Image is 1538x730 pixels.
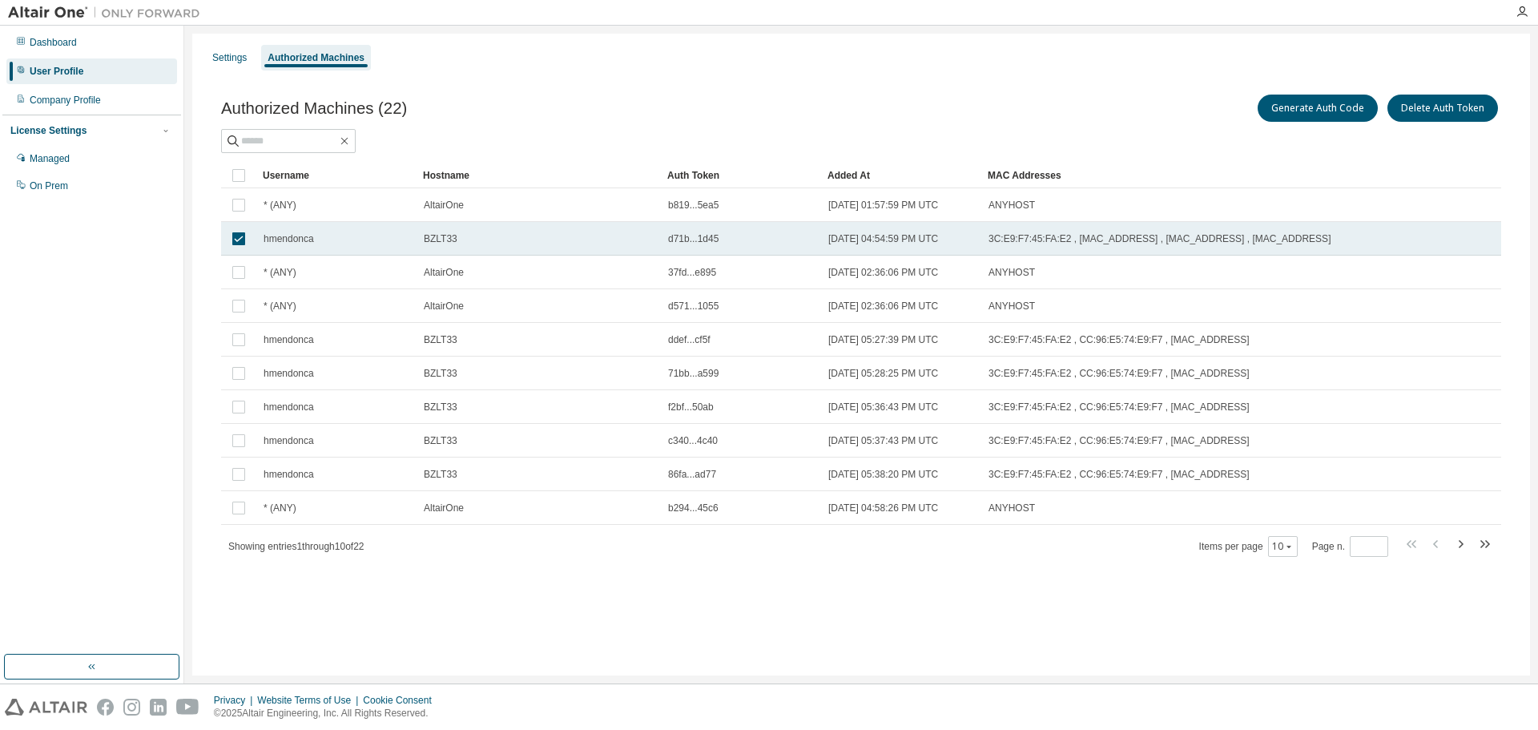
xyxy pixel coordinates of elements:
span: Items per page [1199,536,1298,557]
span: * (ANY) [264,502,296,514]
span: 3C:E9:F7:45:FA:E2 , CC:96:E5:74:E9:F7 , [MAC_ADDRESS] [988,367,1249,380]
span: c340...4c40 [668,434,718,447]
div: License Settings [10,124,87,137]
span: Page n. [1312,536,1388,557]
div: On Prem [30,179,68,192]
img: instagram.svg [123,699,140,716]
span: 3C:E9:F7:45:FA:E2 , CC:96:E5:74:E9:F7 , [MAC_ADDRESS] [988,401,1249,413]
div: Managed [30,152,70,165]
span: ANYHOST [988,199,1035,212]
button: Generate Auth Code [1258,95,1378,122]
span: [DATE] 05:36:43 PM UTC [828,401,938,413]
img: facebook.svg [97,699,114,716]
span: BZLT33 [424,434,457,447]
span: hmendonca [264,434,314,447]
span: [DATE] 05:27:39 PM UTC [828,333,938,346]
img: Altair One [8,5,208,21]
span: f2bf...50ab [668,401,714,413]
div: User Profile [30,65,83,78]
span: [DATE] 02:36:06 PM UTC [828,266,938,279]
div: Dashboard [30,36,77,49]
span: hmendonca [264,232,314,245]
span: hmendonca [264,468,314,481]
span: AltairOne [424,502,464,514]
button: Delete Auth Token [1387,95,1498,122]
span: 37fd...e895 [668,266,716,279]
span: d571...1055 [668,300,719,313]
div: Authorized Machines [268,51,364,64]
span: ANYHOST [988,502,1035,514]
span: hmendonca [264,401,314,413]
img: linkedin.svg [150,699,167,716]
span: * (ANY) [264,300,296,313]
span: [DATE] 02:36:06 PM UTC [828,300,938,313]
div: Added At [827,163,975,188]
img: altair_logo.svg [5,699,87,716]
div: Hostname [423,163,654,188]
div: Cookie Consent [363,694,441,707]
span: BZLT33 [424,367,457,380]
div: Username [263,163,410,188]
span: [DATE] 05:38:20 PM UTC [828,468,938,481]
span: * (ANY) [264,266,296,279]
div: Website Terms of Use [257,694,363,707]
span: 3C:E9:F7:45:FA:E2 , [MAC_ADDRESS] , [MAC_ADDRESS] , [MAC_ADDRESS] [988,232,1331,245]
span: AltairOne [424,199,464,212]
div: Company Profile [30,94,101,107]
div: Privacy [214,694,257,707]
p: © 2025 Altair Engineering, Inc. All Rights Reserved. [214,707,441,720]
span: BZLT33 [424,232,457,245]
span: AltairOne [424,300,464,313]
span: 71bb...a599 [668,367,719,380]
span: b819...5ea5 [668,199,719,212]
span: 3C:E9:F7:45:FA:E2 , CC:96:E5:74:E9:F7 , [MAC_ADDRESS] [988,434,1249,447]
span: d71b...1d45 [668,232,719,245]
span: [DATE] 04:54:59 PM UTC [828,232,938,245]
span: hmendonca [264,333,314,346]
span: Authorized Machines (22) [221,99,407,118]
span: b294...45c6 [668,502,719,514]
span: [DATE] 05:37:43 PM UTC [828,434,938,447]
div: Auth Token [667,163,815,188]
img: youtube.svg [176,699,199,716]
span: BZLT33 [424,333,457,346]
span: Showing entries 1 through 10 of 22 [228,541,364,552]
span: ANYHOST [988,266,1035,279]
span: BZLT33 [424,468,457,481]
span: BZLT33 [424,401,457,413]
span: 86fa...ad77 [668,468,716,481]
span: [DATE] 04:58:26 PM UTC [828,502,938,514]
span: 3C:E9:F7:45:FA:E2 , CC:96:E5:74:E9:F7 , [MAC_ADDRESS] [988,333,1249,346]
span: 3C:E9:F7:45:FA:E2 , CC:96:E5:74:E9:F7 , [MAC_ADDRESS] [988,468,1249,481]
span: ddef...cf5f [668,333,711,346]
div: MAC Addresses [988,163,1333,188]
button: 10 [1272,540,1294,553]
span: AltairOne [424,266,464,279]
span: * (ANY) [264,199,296,212]
div: Settings [212,51,247,64]
span: [DATE] 01:57:59 PM UTC [828,199,938,212]
span: ANYHOST [988,300,1035,313]
span: [DATE] 05:28:25 PM UTC [828,367,938,380]
span: hmendonca [264,367,314,380]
